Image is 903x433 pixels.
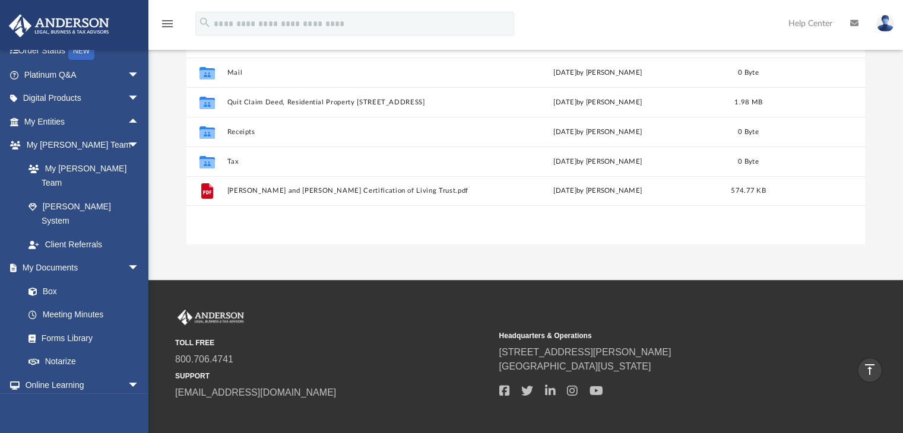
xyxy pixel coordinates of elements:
[857,358,882,383] a: vertical_align_top
[8,63,157,87] a: Platinum Q&Aarrow_drop_down
[8,87,157,110] a: Digital Productsarrow_drop_down
[476,127,719,138] div: [DATE] by [PERSON_NAME]
[738,129,759,135] span: 0 Byte
[17,279,145,303] a: Box
[128,63,151,87] span: arrow_drop_down
[128,256,151,281] span: arrow_drop_down
[734,99,762,106] span: 1.98 MB
[499,347,671,357] a: [STREET_ADDRESS][PERSON_NAME]
[738,69,759,76] span: 0 Byte
[5,14,113,37] img: Anderson Advisors Platinum Portal
[476,97,719,108] div: [DATE] by [PERSON_NAME]
[17,350,151,374] a: Notarize
[476,157,719,167] div: [DATE] by [PERSON_NAME]
[198,16,211,29] i: search
[227,187,470,195] button: [PERSON_NAME] and [PERSON_NAME] Certification of Living Trust.pdf
[499,330,814,341] small: Headquarters & Operations
[68,42,94,60] div: NEW
[738,158,759,165] span: 0 Byte
[175,310,246,325] img: Anderson Advisors Platinum Portal
[128,373,151,397] span: arrow_drop_down
[227,98,470,106] button: Quit Claim Deed, Residential Property [STREET_ADDRESS]
[731,188,765,195] span: 574.77 KB
[8,373,151,397] a: Online Learningarrow_drop_down
[227,128,470,136] button: Receipts
[17,195,151,233] a: [PERSON_NAME] System
[128,110,151,134] span: arrow_drop_up
[227,158,470,165] button: Tax
[8,256,151,280] a: My Documentsarrow_drop_down
[175,338,490,348] small: TOLL FREE
[476,68,719,78] div: [DATE] by [PERSON_NAME]
[175,354,233,364] a: 800.706.4741
[160,17,175,31] i: menu
[17,303,151,327] a: Meeting Minutes
[17,233,151,256] a: Client Referrals
[8,110,157,133] a: My Entitiesarrow_drop_up
[227,69,470,77] button: Mail
[476,186,719,197] div: [DATE] by [PERSON_NAME]
[128,133,151,158] span: arrow_drop_down
[160,23,175,31] a: menu
[876,15,894,32] img: User Pic
[128,87,151,111] span: arrow_drop_down
[17,157,145,195] a: My [PERSON_NAME] Team
[499,361,651,371] a: [GEOGRAPHIC_DATA][US_STATE]
[8,39,157,63] a: Order StatusNEW
[175,387,336,397] a: [EMAIL_ADDRESS][DOMAIN_NAME]
[863,362,877,377] i: vertical_align_top
[8,133,151,157] a: My [PERSON_NAME] Teamarrow_drop_down
[17,326,145,350] a: Forms Library
[175,371,490,381] small: SUPPORT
